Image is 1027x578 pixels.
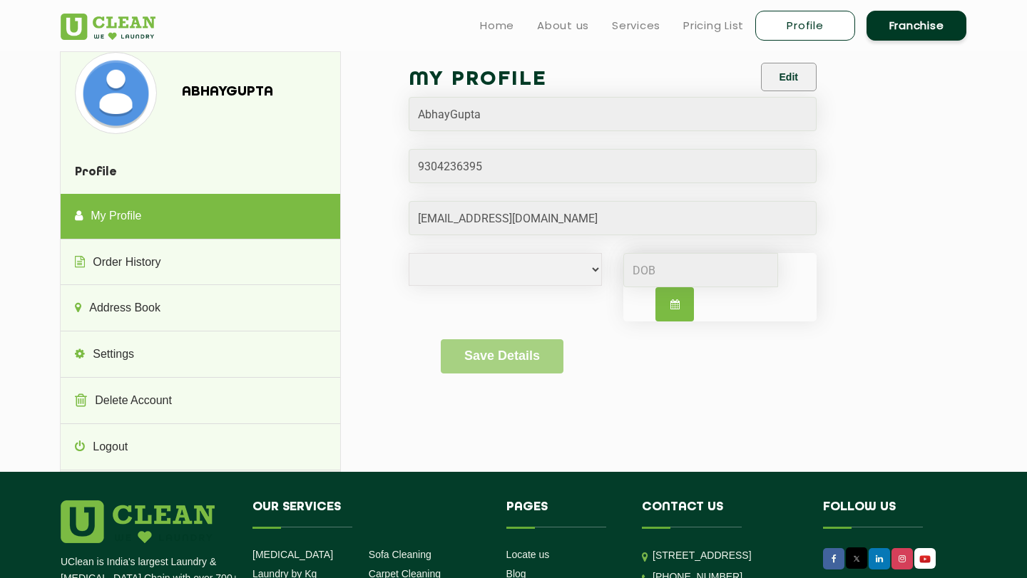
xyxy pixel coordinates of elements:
input: Email [409,201,817,235]
a: Pricing List [683,17,744,34]
a: Services [612,17,660,34]
a: Franchise [867,11,966,41]
img: logo.png [61,500,215,543]
p: [STREET_ADDRESS] [653,547,802,564]
a: About us [537,17,589,34]
input: Name [409,97,817,131]
button: Save Details [441,339,563,373]
a: Address Book [61,286,339,331]
a: Order History [61,240,339,286]
img: UClean Laundry and Dry Cleaning [916,552,934,567]
a: Logout [61,425,339,470]
button: Edit [761,63,817,91]
input: DOB [623,253,778,287]
a: Profile [755,11,855,41]
h4: Our Services [252,500,485,527]
img: avatardefault_92824.png [78,56,153,130]
h4: Follow us [823,500,949,527]
h4: Pages [506,500,621,527]
a: Locate us [506,549,550,560]
h4: Profile [61,152,339,194]
a: My Profile [61,194,339,239]
a: [MEDICAL_DATA] [252,549,333,560]
h2: My Profile [409,63,613,97]
img: UClean Laundry and Dry Cleaning [61,14,155,40]
h4: AbhayGupta [182,84,300,100]
a: Settings [61,332,339,378]
a: Delete Account [61,378,339,424]
a: Sofa Cleaning [369,549,431,560]
input: Phone [409,149,817,183]
a: Home [480,17,514,34]
h4: Contact us [642,500,802,527]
